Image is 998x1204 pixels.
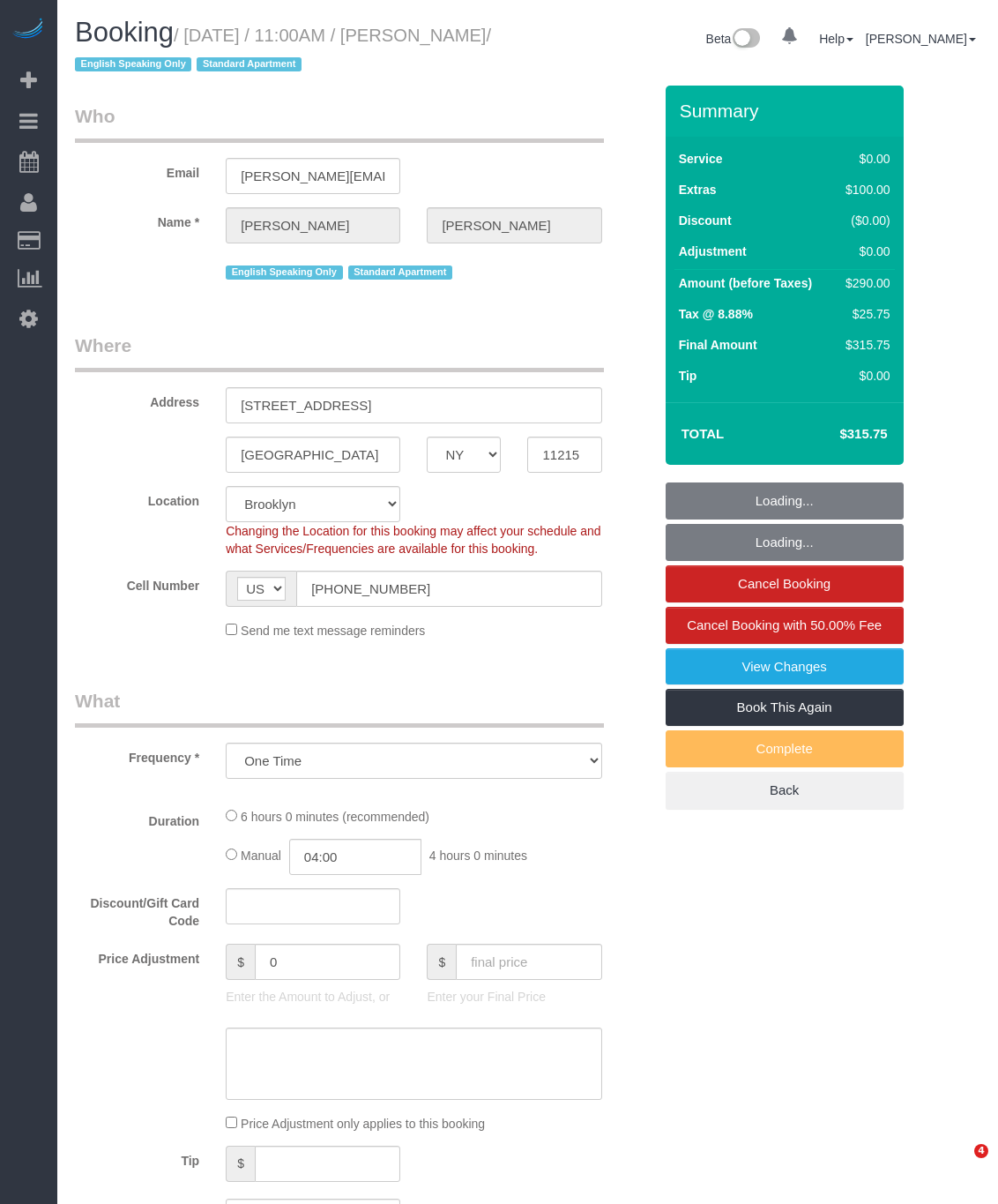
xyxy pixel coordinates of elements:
input: Zip Code [527,437,601,473]
a: Book This Again [666,689,904,726]
div: $0.00 [838,367,890,385]
div: $315.75 [838,336,890,354]
input: Email [226,158,400,194]
label: Cell Number [62,571,212,595]
a: Beta [706,32,761,46]
span: Manual [241,849,281,863]
input: final price [456,944,601,980]
label: Price Adjustment [62,944,212,968]
label: Frequency * [62,743,212,767]
a: Cancel Booking with 50.00% Fee [666,607,904,644]
h3: Summary [680,101,895,121]
label: Tax @ 8.88% [679,305,753,323]
div: $0.00 [838,243,890,260]
input: City [226,437,400,473]
input: Cell Number [296,571,601,607]
legend: What [75,688,604,728]
div: $100.00 [838,181,890,198]
div: $25.75 [838,305,890,323]
span: 4 hours 0 minutes [429,849,527,863]
span: Cancel Booking with 50.00% Fee [687,617,882,632]
span: $ [226,1146,255,1182]
label: Tip [679,367,697,385]
div: $0.00 [838,150,890,168]
span: Standard Apartment [197,57,302,71]
label: Discount [679,212,732,229]
span: $ [226,944,255,980]
div: ($0.00) [838,212,890,229]
label: Discount/Gift Card Code [62,888,212,930]
span: Booking [75,17,174,48]
a: Help [819,32,853,46]
label: Service [679,150,723,168]
a: View Changes [666,648,904,685]
img: New interface [731,28,760,51]
label: Address [62,387,212,411]
label: Location [62,486,212,510]
strong: Total [681,426,725,441]
small: / [DATE] / 11:00AM / [PERSON_NAME] [75,26,491,75]
a: [PERSON_NAME] [866,32,976,46]
input: First Name [226,207,400,243]
span: $ [427,944,456,980]
span: English Speaking Only [226,265,342,280]
span: English Speaking Only [75,57,191,71]
label: Extras [679,181,717,198]
span: Send me text message reminders [241,624,425,638]
span: 4 [974,1144,988,1158]
label: Duration [62,806,212,830]
label: Amount (before Taxes) [679,274,812,292]
p: Enter the Amount to Adjust, or [226,988,400,1006]
label: Name * [62,207,212,231]
div: $290.00 [838,274,890,292]
input: Last Name [427,207,601,243]
label: Email [62,158,212,182]
h4: $315.75 [786,427,887,442]
p: Enter your Final Price [427,988,601,1006]
label: Final Amount [679,336,757,354]
legend: Who [75,103,604,143]
label: Adjustment [679,243,747,260]
span: Changing the Location for this booking may affect your schedule and what Services/Frequencies are... [226,524,600,556]
span: Standard Apartment [348,265,453,280]
a: Cancel Booking [666,565,904,602]
label: Tip [62,1146,212,1170]
iframe: Intercom live chat [938,1144,980,1186]
a: Back [666,772,904,809]
legend: Where [75,333,604,372]
span: 6 hours 0 minutes (recommended) [241,810,429,824]
span: Price Adjustment only applies to this booking [241,1117,485,1131]
img: Automaid Logo [11,18,46,42]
